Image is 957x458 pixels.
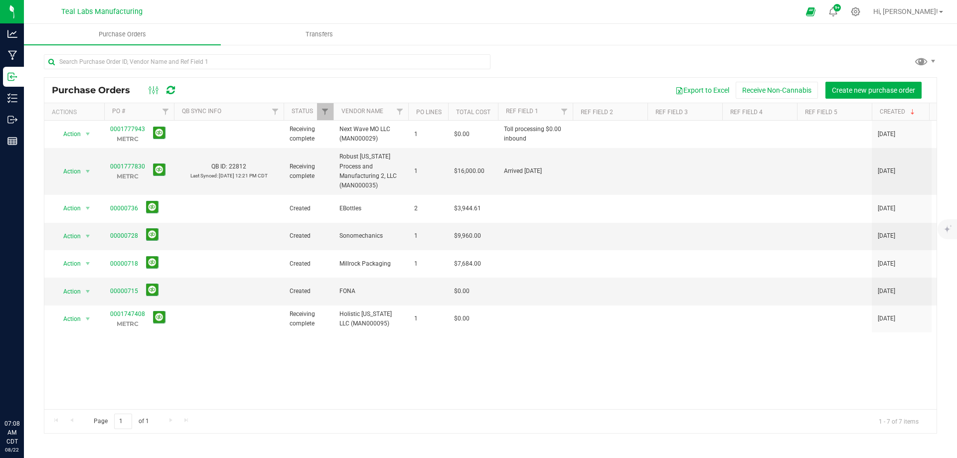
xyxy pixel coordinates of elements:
span: 1 [414,231,442,241]
span: Created [290,231,327,241]
span: Action [54,164,81,178]
span: Create new purchase order [832,86,915,94]
a: Filter [392,103,408,120]
a: 0001777830 [110,163,145,170]
a: Ref Field 4 [730,109,763,116]
a: 0001777943 [110,126,145,133]
span: Arrived [DATE] [504,166,567,176]
a: Transfers [221,24,418,45]
span: select [82,285,94,299]
span: Toll processing $0.00 inbound [504,125,567,144]
span: Hi, [PERSON_NAME]! [873,7,938,15]
span: [DATE] [878,166,895,176]
inline-svg: Manufacturing [7,50,17,60]
inline-svg: Outbound [7,115,17,125]
span: $9,960.00 [454,231,481,241]
span: 2 [414,204,442,213]
span: $0.00 [454,130,470,139]
span: [DATE] [878,130,895,139]
span: [DATE] [878,259,895,269]
span: Action [54,229,81,243]
a: 00000718 [110,260,138,267]
span: 22812 [229,163,246,170]
button: Receive Non-Cannabis [736,82,818,99]
button: Create new purchase order [825,82,922,99]
a: Ref Field 5 [805,109,837,116]
a: 00000715 [110,288,138,295]
span: Receiving complete [290,162,327,181]
span: $0.00 [454,314,470,323]
a: Filter [317,103,333,120]
span: Transfers [292,30,346,39]
span: $7,684.00 [454,259,481,269]
span: Action [54,257,81,271]
span: Purchase Orders [52,85,140,96]
a: Vendor Name [341,108,383,115]
span: Receiving complete [290,125,327,144]
a: Purchase Orders [24,24,221,45]
span: Created [290,204,327,213]
span: Open Ecommerce Menu [799,2,822,21]
p: METRC [110,134,145,144]
span: select [82,201,94,215]
span: $0.00 [454,287,470,296]
a: PO # [112,108,125,115]
span: Last Synced: [190,173,218,178]
span: EBottles [339,204,402,213]
a: Filter [267,103,284,120]
span: $3,944.61 [454,204,481,213]
span: select [82,127,94,141]
span: Created [290,259,327,269]
span: [DATE] [878,231,895,241]
span: select [82,257,94,271]
span: Action [54,127,81,141]
a: Filter [556,103,573,120]
span: Action [54,312,81,326]
a: Ref Field 1 [506,108,538,115]
span: Purchase Orders [85,30,159,39]
span: Teal Labs Manufacturing [61,7,143,16]
button: Export to Excel [669,82,736,99]
span: Millrock Packaging [339,259,402,269]
div: Actions [52,109,100,116]
a: Ref Field 2 [581,109,613,116]
inline-svg: Reports [7,136,17,146]
inline-svg: Analytics [7,29,17,39]
a: Filter [158,103,174,120]
span: select [82,312,94,326]
span: QB ID: [211,163,227,170]
span: Receiving complete [290,309,327,328]
span: [DATE] [878,287,895,296]
inline-svg: Inventory [7,93,17,103]
span: 1 [414,314,442,323]
span: Page of 1 [85,414,157,429]
span: 1 [414,166,442,176]
a: PO Lines [416,109,442,116]
span: 1 - 7 of 7 items [871,414,927,429]
p: 08/22 [4,446,19,454]
span: Created [290,287,327,296]
span: Robust [US_STATE] Process and Manufacturing 2, LLC (MAN000035) [339,152,402,190]
span: Holistic [US_STATE] LLC (MAN000095) [339,309,402,328]
input: 1 [114,414,132,429]
span: select [82,164,94,178]
a: Status [292,108,313,115]
p: METRC [110,319,145,328]
span: FONA [339,287,402,296]
span: [DATE] 12:21 PM CDT [219,173,268,178]
span: [DATE] [878,204,895,213]
div: Manage settings [849,7,862,16]
inline-svg: Inbound [7,72,17,82]
span: select [82,229,94,243]
a: 00000728 [110,232,138,239]
span: Next Wave MO LLC (MAN000029) [339,125,402,144]
a: QB Sync Info [182,108,221,115]
span: [DATE] [878,314,895,323]
a: Total Cost [456,109,490,116]
p: METRC [110,171,145,181]
span: 1 [414,259,442,269]
a: 0001747408 [110,310,145,317]
p: 07:08 AM CDT [4,419,19,446]
span: $16,000.00 [454,166,484,176]
a: Ref Field 3 [655,109,688,116]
